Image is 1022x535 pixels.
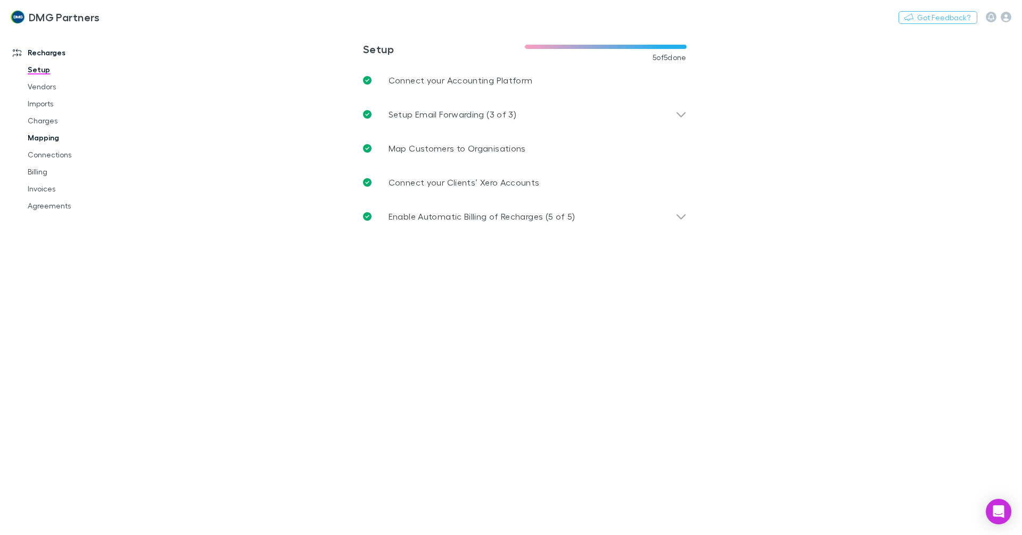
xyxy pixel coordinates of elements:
a: Connect your Accounting Platform [355,63,695,97]
h3: DMG Partners [29,11,100,23]
a: Vendors [17,78,144,95]
p: Setup Email Forwarding (3 of 3) [389,108,516,121]
a: Imports [17,95,144,112]
p: Enable Automatic Billing of Recharges (5 of 5) [389,210,575,223]
p: Connect your Clients’ Xero Accounts [389,176,540,189]
a: Invoices [17,180,144,197]
a: Mapping [17,129,144,146]
a: Map Customers to Organisations [355,131,695,165]
a: Billing [17,163,144,180]
a: Agreements [17,197,144,214]
p: Connect your Accounting Platform [389,74,533,87]
a: DMG Partners [4,4,106,30]
a: Setup [17,61,144,78]
button: Got Feedback? [899,11,977,24]
a: Charges [17,112,144,129]
span: 5 of 5 done [653,53,687,62]
a: Connect your Clients’ Xero Accounts [355,165,695,199]
p: Map Customers to Organisations [389,142,526,155]
h3: Setup [363,43,525,55]
a: Connections [17,146,144,163]
img: DMG Partners's Logo [11,11,24,23]
div: Open Intercom Messenger [986,499,1011,524]
div: Setup Email Forwarding (3 of 3) [355,97,695,131]
div: Enable Automatic Billing of Recharges (5 of 5) [355,199,695,233]
a: Recharges [2,44,144,61]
